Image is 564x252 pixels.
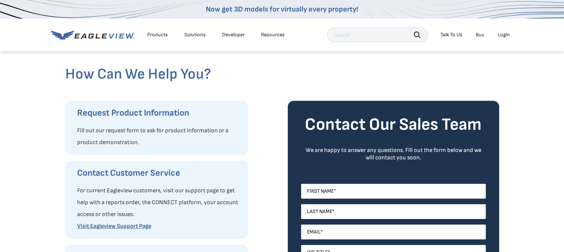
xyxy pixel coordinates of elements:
h2: How Can We Help You? [65,65,499,83]
div: Resources [261,31,285,38]
div: We are happy to answer any questions. Fill out the form below and we will contact you soon. [301,147,486,162]
div: Talk To Us [441,31,462,38]
div: Solutions [184,31,206,38]
p: Fill out our request form to ask for product information or a product demonstration. [77,125,241,149]
strong: Contact Our Sales Team [305,115,482,135]
a: Visit Eagleview Support Page [77,223,151,230]
div: Login [498,31,510,38]
a: Buy [476,31,484,38]
a: Developer [222,31,245,38]
h3: Contact Customer Service [77,167,241,179]
input: Search [327,27,428,42]
a: Now get 3D models for virtually every property! [206,5,358,14]
h3: Request Product Information [77,107,241,119]
p: For current Eagleview customers, visit our support page to get help with a reports order, the CON... [77,185,241,220]
div: Products [147,31,168,38]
